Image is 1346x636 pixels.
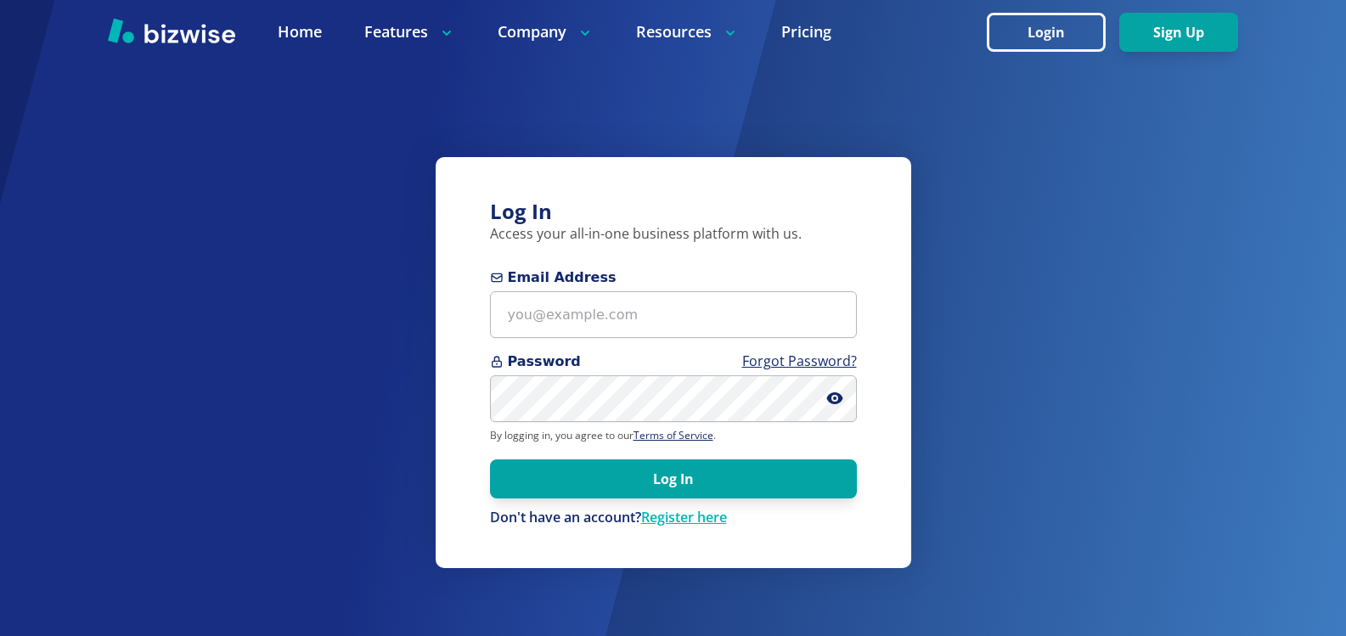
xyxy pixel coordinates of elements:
h3: Log In [490,198,857,226]
a: Login [987,25,1119,41]
a: Register here [641,508,727,526]
a: Sign Up [1119,25,1238,41]
a: Terms of Service [634,428,713,442]
a: Forgot Password? [742,352,857,370]
p: Company [498,21,594,42]
p: Features [364,21,455,42]
p: Access your all-in-one business platform with us. [490,225,857,244]
button: Log In [490,459,857,498]
p: By logging in, you agree to our . [490,429,857,442]
p: Don't have an account? [490,509,857,527]
span: Email Address [490,267,857,288]
span: Password [490,352,857,372]
input: you@example.com [490,291,857,338]
p: Resources [636,21,739,42]
button: Login [987,13,1106,52]
div: Don't have an account?Register here [490,509,857,527]
a: Pricing [781,21,831,42]
a: Home [278,21,322,42]
button: Sign Up [1119,13,1238,52]
img: Bizwise Logo [108,18,235,43]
